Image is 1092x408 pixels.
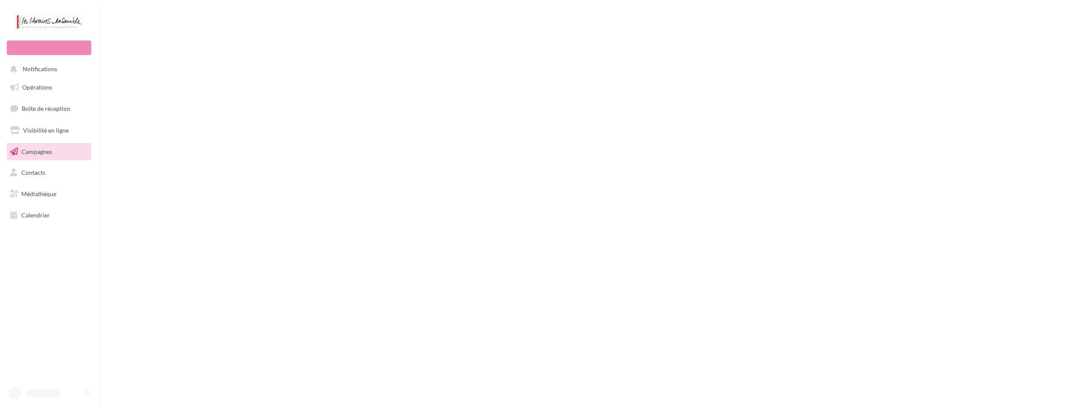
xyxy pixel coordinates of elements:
[7,41,91,55] div: Nouvelle campagne
[21,211,50,219] span: Calendrier
[5,122,93,139] a: Visibilité en ligne
[23,66,57,73] span: Notifications
[5,206,93,224] a: Calendrier
[21,148,52,155] span: Campagnes
[5,78,93,96] a: Opérations
[21,169,45,176] span: Contacts
[5,164,93,182] a: Contacts
[5,185,93,203] a: Médiathèque
[22,105,70,112] span: Boîte de réception
[5,143,93,161] a: Campagnes
[22,84,52,91] span: Opérations
[5,99,93,118] a: Boîte de réception
[21,190,56,197] span: Médiathèque
[23,127,69,134] span: Visibilité en ligne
